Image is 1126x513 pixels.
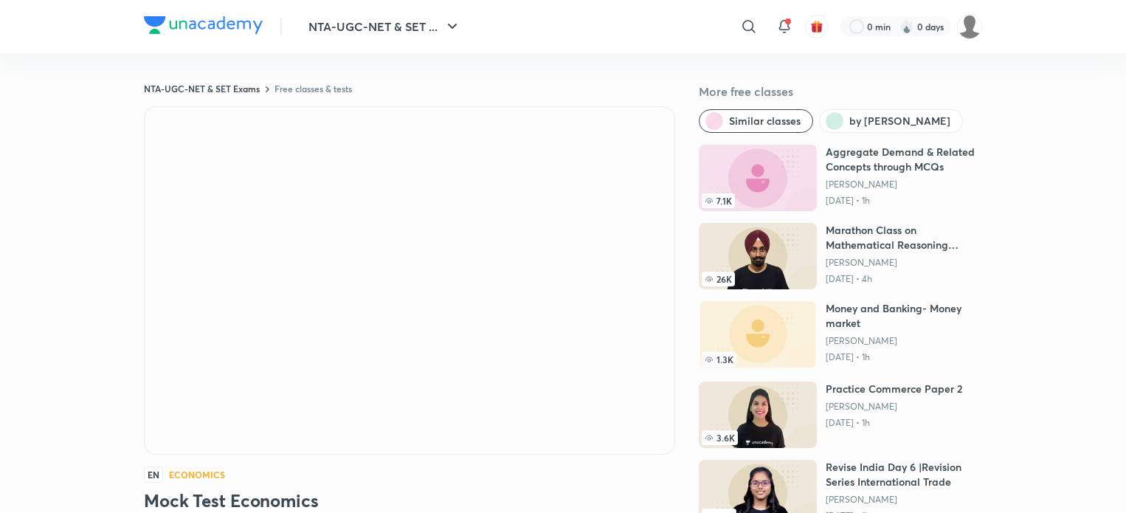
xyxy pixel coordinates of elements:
span: 3.6K [702,430,738,445]
img: Company Logo [144,16,263,34]
span: Similar classes [729,114,801,128]
h3: Mock Test Economics [144,489,675,512]
h6: Marathon Class on Mathematical Reasoning (PAPER 1) [826,223,982,252]
span: by Tanya Bhatia [849,114,950,128]
a: [PERSON_NAME] [826,257,982,269]
img: avatar [810,20,823,33]
button: by Tanya Bhatia [819,109,963,133]
h4: Economics [169,470,224,479]
span: 26K [702,272,735,286]
img: Vinayak Rana [957,14,982,39]
a: [PERSON_NAME] [826,494,982,506]
h5: More free classes [699,83,982,100]
h6: Revise India Day 6 |Revision Series International Trade [826,460,982,489]
span: EN [144,466,163,483]
p: [DATE] • 1h [826,417,962,429]
h6: Aggregate Demand & Related Concepts through MCQs [826,145,982,174]
p: [DATE] • 4h [826,273,982,285]
a: Company Logo [144,16,263,38]
a: Free classes & tests [274,83,352,94]
a: [PERSON_NAME] [826,401,962,413]
button: Similar classes [699,109,813,133]
a: [PERSON_NAME] [826,335,982,347]
a: NTA-UGC-NET & SET Exams [144,83,260,94]
a: [PERSON_NAME] [826,179,982,190]
img: streak [899,19,914,34]
button: avatar [805,15,829,38]
span: 7.1K [702,193,735,208]
iframe: Class [145,107,674,454]
p: [DATE] • 1h [826,195,982,207]
h6: Money and Banking- Money market [826,301,982,331]
p: [DATE] • 1h [826,351,982,363]
h6: Practice Commerce Paper 2 [826,382,962,396]
button: NTA-UGC-NET & SET ... [300,12,470,41]
span: 1.3K [702,352,736,367]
